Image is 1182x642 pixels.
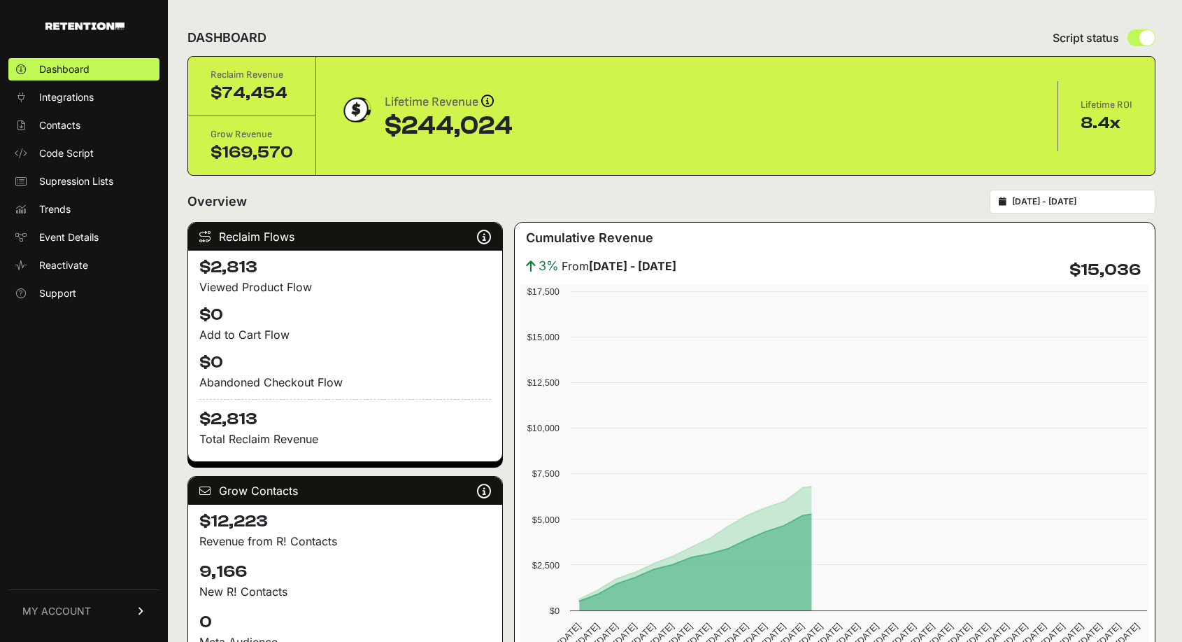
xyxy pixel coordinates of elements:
strong: [DATE] - [DATE] [589,259,676,273]
div: $244,024 [385,112,513,140]
span: Code Script [39,146,94,160]
text: $17,500 [527,286,559,297]
span: MY ACCOUNT [22,604,91,618]
span: Support [39,286,76,300]
span: From [562,258,676,274]
a: Support [8,282,159,305]
h4: $0 [199,351,491,374]
a: MY ACCOUNT [8,589,159,632]
div: 8.4x [1081,112,1132,134]
div: Reclaim Revenue [211,68,293,82]
h4: $0 [199,304,491,326]
span: Reactivate [39,258,88,272]
div: Lifetime Revenue [385,92,513,112]
text: $15,000 [527,332,559,342]
span: Script status [1053,29,1119,46]
span: Dashboard [39,62,90,76]
text: $7,500 [532,468,560,479]
img: dollar-coin-05c43ed7efb7bc0c12610022525b4bbbb207c7efeef5aecc26f025e68dcafac9.png [339,92,373,127]
img: Retention.com [45,22,124,30]
a: Dashboard [8,58,159,81]
div: Grow Revenue [211,127,293,141]
span: Integrations [39,90,94,104]
h2: Overview [187,192,247,211]
div: Abandoned Checkout Flow [199,374,491,391]
text: $12,500 [527,377,559,388]
text: $10,000 [527,423,559,433]
p: Revenue from R! Contacts [199,533,491,550]
span: 3% [539,256,559,276]
text: $2,500 [532,560,560,571]
a: Trends [8,198,159,221]
div: Lifetime ROI [1081,98,1132,112]
span: Supression Lists [39,174,113,188]
a: Event Details [8,226,159,249]
h3: Cumulative Revenue [526,228,653,248]
div: Reclaim Flows [188,223,502,251]
h4: 9,166 [199,561,491,583]
h4: 0 [199,611,491,634]
h4: $2,813 [199,399,491,431]
h4: $2,813 [199,256,491,279]
a: Supression Lists [8,170,159,193]
a: Integrations [8,86,159,109]
text: $5,000 [532,515,560,525]
p: Total Reclaim Revenue [199,431,491,447]
a: Code Script [8,142,159,165]
h4: $15,036 [1069,259,1141,281]
span: Trends [39,202,71,216]
div: Add to Cart Flow [199,326,491,343]
div: Grow Contacts [188,477,502,505]
h4: $12,223 [199,510,491,533]
text: $0 [549,606,559,616]
span: Event Details [39,230,99,244]
p: New R! Contacts [199,583,491,600]
h2: DASHBOARD [187,28,266,48]
a: Reactivate [8,254,159,277]
div: $169,570 [211,141,293,164]
span: Contacts [39,118,80,132]
a: Contacts [8,114,159,137]
div: Viewed Product Flow [199,279,491,295]
div: $74,454 [211,82,293,104]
